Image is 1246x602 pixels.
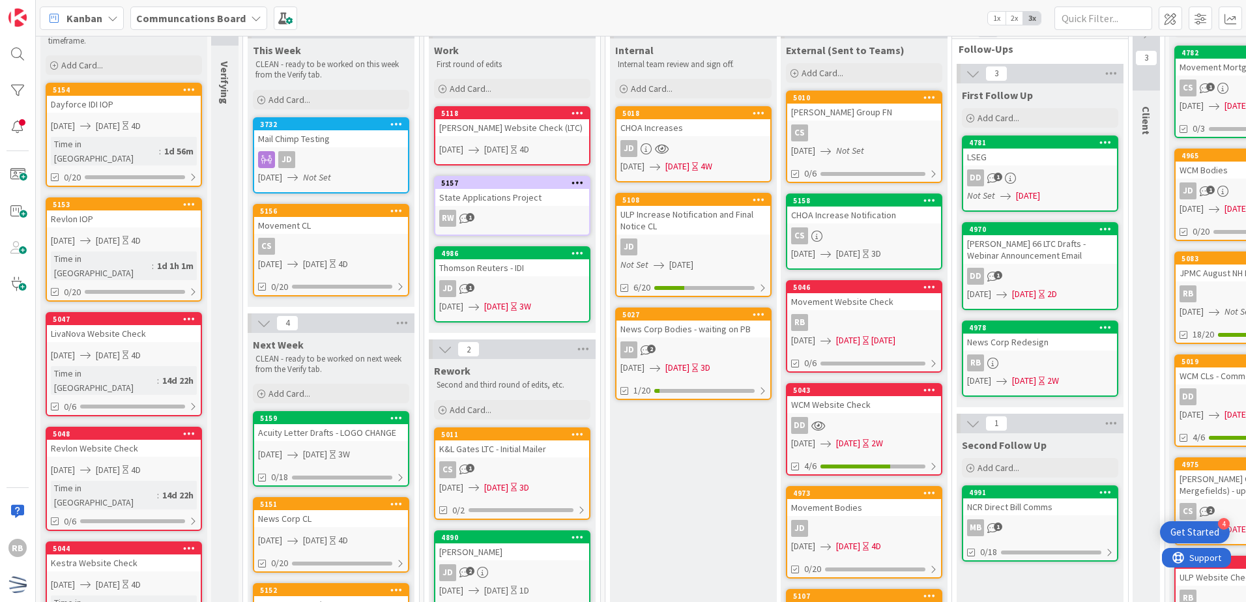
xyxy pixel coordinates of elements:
[435,248,589,276] div: 4986Thomson Reuters - IDI
[47,96,201,113] div: Dayforce IDI IOP
[131,234,141,248] div: 4D
[791,417,808,434] div: DD
[258,257,282,271] span: [DATE]
[441,533,589,542] div: 4890
[131,349,141,362] div: 4D
[787,281,941,293] div: 5046
[435,248,589,259] div: 4986
[616,107,770,136] div: 5018CHOA Increases
[260,414,408,423] div: 5159
[260,500,408,509] div: 5151
[47,543,201,554] div: 5044
[157,488,159,502] span: :
[616,194,770,235] div: 5108ULP Increase Notification and Final Notice CL
[962,321,1118,397] a: 4978News Corp RedesignRB[DATE][DATE]2W
[254,424,408,441] div: Acuity Letter Drafts - LOGO CHANGE
[47,543,201,571] div: 5044Kestra Website Check
[46,83,202,187] a: 5154Dayforce IDI IOP[DATE][DATE]4DTime in [GEOGRAPHIC_DATA]:1d 56m0/20
[787,417,941,434] div: DD
[64,285,81,299] span: 0/20
[787,281,941,310] div: 5046Movement Website Check
[963,223,1117,264] div: 4970[PERSON_NAME] 66 LTC Drafts - Webinar Announcement Email
[439,461,456,478] div: CS
[96,463,120,477] span: [DATE]
[1180,305,1204,319] span: [DATE]
[787,227,941,244] div: CS
[154,259,197,273] div: 1d 1h 1m
[1180,99,1204,113] span: [DATE]
[791,334,815,347] span: [DATE]
[253,117,409,193] a: 3732Mail Chimp TestingJD[DATE]Not Set
[616,321,770,337] div: News Corp Bodies - waiting on PB
[616,309,770,337] div: 5027News Corp Bodies - waiting on PB
[159,373,197,388] div: 14d 22h
[1206,506,1215,515] span: 2
[620,341,637,358] div: JD
[435,189,589,206] div: State Applications Project
[978,462,1019,474] span: Add Card...
[963,149,1117,165] div: LSEG
[791,520,808,537] div: JD
[1047,287,1057,301] div: 2D
[519,143,529,156] div: 4D
[152,259,154,273] span: :
[963,322,1117,351] div: 4978News Corp Redesign
[253,497,409,573] a: 5151News Corp CL[DATE][DATE]4D0/20
[435,429,589,457] div: 5011K&L Gates LTC - Initial Mailer
[258,448,282,461] span: [DATE]
[1180,388,1196,405] div: DD
[271,556,288,570] span: 0/20
[963,487,1117,498] div: 4991
[450,83,491,94] span: Add Card...
[963,334,1117,351] div: News Corp Redesign
[616,119,770,136] div: CHOA Increases
[967,287,991,301] span: [DATE]
[260,207,408,216] div: 5156
[1054,7,1152,30] input: Quick Filter...
[787,92,941,104] div: 5010
[254,498,408,527] div: 5151News Corp CL
[633,281,650,294] span: 6/20
[254,217,408,234] div: Movement CL
[268,388,310,399] span: Add Card...
[786,91,942,183] a: 5010[PERSON_NAME] Group FNCS[DATE]Not Set0/6
[963,169,1117,186] div: DD
[131,463,141,477] div: 4D
[338,448,350,461] div: 3W
[791,227,808,244] div: CS
[1180,503,1196,520] div: CS
[786,383,942,476] a: 5043WCM Website CheckDD[DATE][DATE]2W4/6
[804,167,817,180] span: 0/6
[61,59,103,71] span: Add Card...
[616,309,770,321] div: 5027
[268,94,310,106] span: Add Card...
[616,140,770,157] div: JD
[466,464,474,472] span: 1
[8,8,27,27] img: Visit kanbanzone.com
[1218,518,1230,530] div: 4
[665,361,689,375] span: [DATE]
[47,84,201,113] div: 5154Dayforce IDI IOP
[435,107,589,119] div: 5118
[46,197,202,302] a: 5153Revlon IOP[DATE][DATE]4DTime in [GEOGRAPHIC_DATA]:1d 1h 1m0/20
[963,137,1117,149] div: 4781
[786,280,942,373] a: 5046Movement Website CheckRB[DATE][DATE][DATE]0/6
[802,67,843,79] span: Add Card...
[435,543,589,560] div: [PERSON_NAME]
[258,238,275,255] div: CS
[519,481,529,494] div: 3D
[994,173,1002,181] span: 1
[962,136,1118,212] a: 4781LSEGDDNot Set[DATE]
[47,313,201,342] div: 5047LivaNova Website Check
[791,539,815,553] span: [DATE]
[253,204,409,296] a: 5156Movement CLCS[DATE][DATE]4D0/20
[616,206,770,235] div: ULP Increase Notification and Final Notice CL
[994,523,1002,531] span: 1
[967,374,991,388] span: [DATE]
[466,213,474,222] span: 1
[963,268,1117,285] div: DD
[836,247,860,261] span: [DATE]
[620,160,645,173] span: [DATE]
[435,280,589,297] div: JD
[96,349,120,362] span: [DATE]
